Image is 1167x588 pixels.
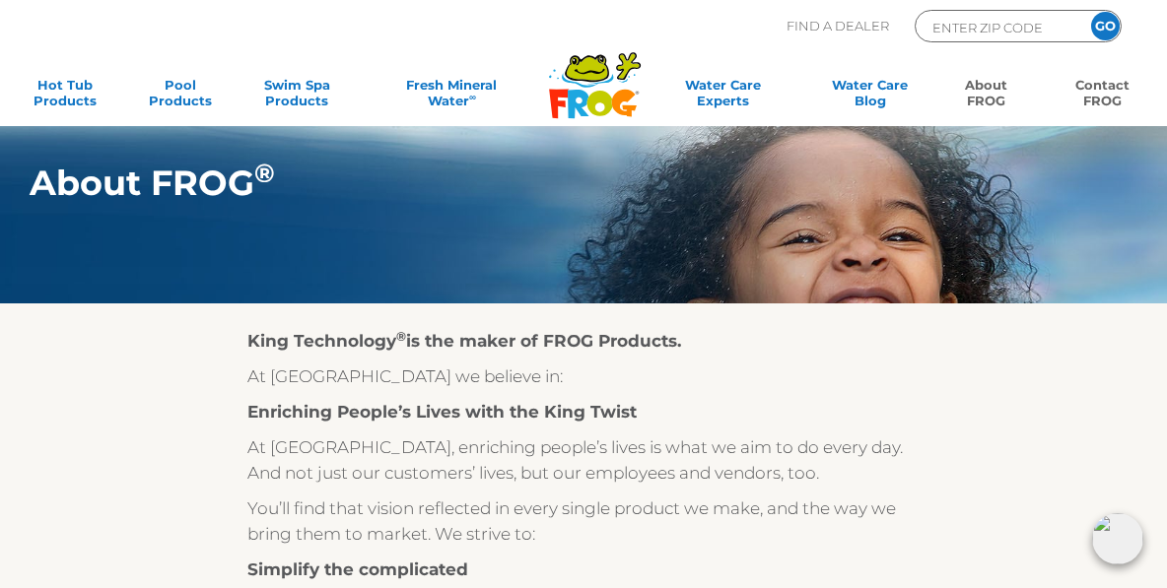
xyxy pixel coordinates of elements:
a: ContactFROG [1057,77,1147,116]
a: Fresh MineralWater∞ [368,77,536,116]
a: Water CareBlog [825,77,916,116]
sup: ® [396,329,406,344]
a: Water CareExperts [646,77,799,116]
strong: Simplify the complicated [247,559,468,579]
a: Hot TubProducts [20,77,110,116]
sup: ® [254,158,275,189]
strong: Enriching People’s Lives with the King Twist [247,402,637,422]
a: PoolProducts [136,77,227,116]
a: Swim SpaProducts [251,77,342,116]
a: AboutFROG [941,77,1032,116]
input: GO [1091,12,1120,40]
p: You’ll find that vision reflected in every single product we make, and the way we bring them to m... [247,495,919,547]
input: Zip Code Form [930,16,1064,38]
strong: King Technology is the maker of FROG Products. [247,331,681,351]
p: At [GEOGRAPHIC_DATA], enriching people’s lives is what we aim to do every day. And not just our c... [247,434,919,486]
sup: ∞ [469,92,476,102]
img: openIcon [1092,513,1143,564]
p: Find A Dealer [787,10,889,42]
p: At [GEOGRAPHIC_DATA] we believe in: [247,363,919,389]
h1: About FROG [30,163,1051,203]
